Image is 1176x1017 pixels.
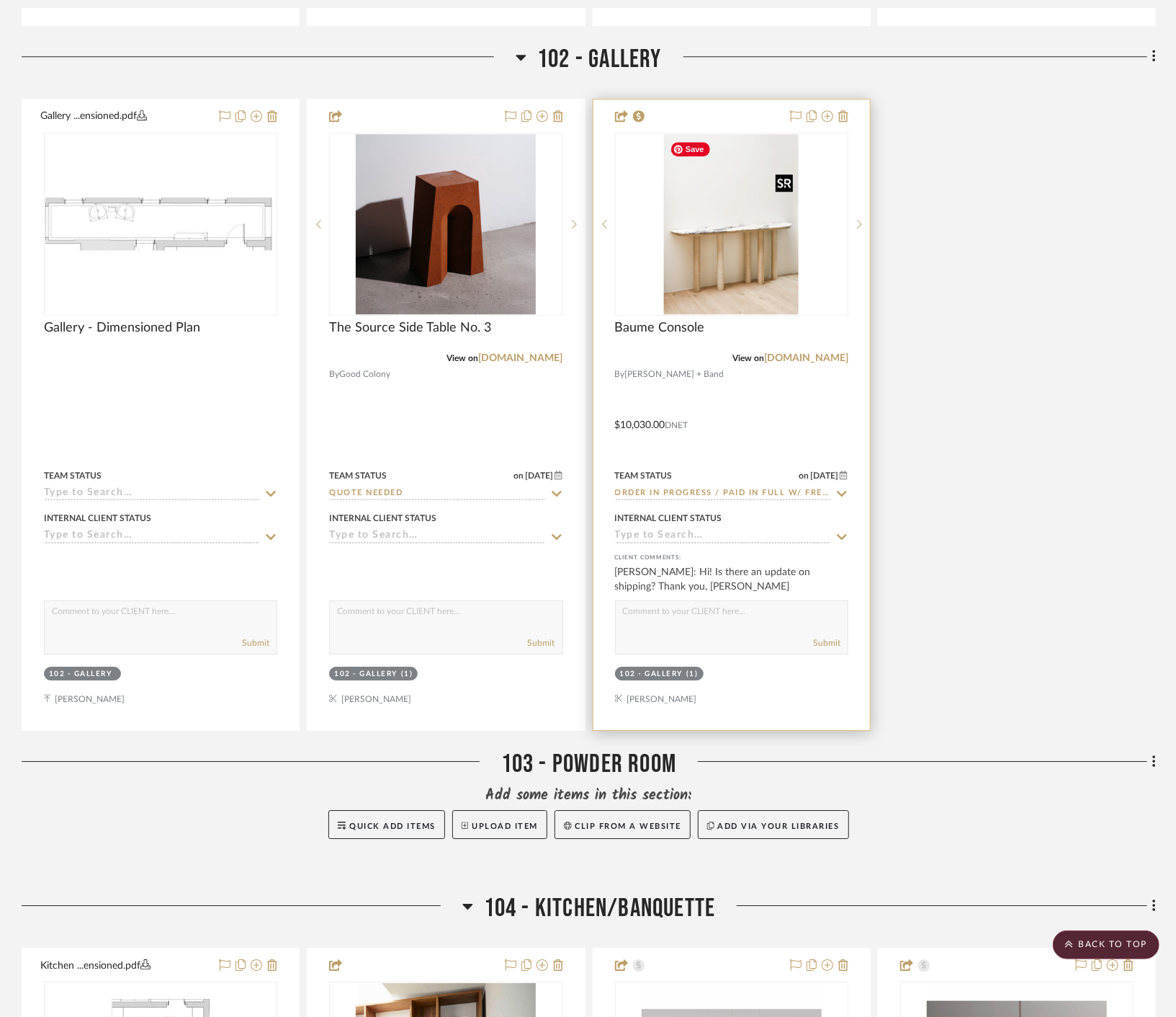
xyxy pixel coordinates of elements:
button: Gallery ...ensioned.pdf [40,108,210,125]
span: The Source Side Table No. 3 [329,320,491,336]
div: Internal Client Status [615,512,722,525]
div: (1) [686,669,699,680]
button: Add via your libraries [698,810,849,839]
img: Baume Console [664,134,799,314]
scroll-to-top-button: BACK TO TOP [1053,931,1159,959]
input: Type to Search… [329,530,545,543]
button: Submit [242,636,269,649]
a: [DOMAIN_NAME] [764,353,848,363]
button: Clip from a website [555,810,691,839]
input: Type to Search… [329,487,545,501]
span: [DATE] [809,471,840,481]
div: [PERSON_NAME]: Hi! Is there an update on shipping? Thank you, [PERSON_NAME] [615,565,848,594]
span: By [615,368,625,381]
button: Submit [813,636,840,649]
span: 104 - KITCHEN/BANQUETTE [484,893,716,924]
span: on [799,471,809,480]
span: 102 - GALLERY [537,44,662,75]
div: Team Status [329,469,387,482]
span: Good Colony [339,368,390,381]
input: Type to Search… [615,487,831,501]
div: Team Status [615,469,673,482]
button: Submit [528,636,555,649]
span: Quick Add Items [349,822,436,830]
input: Type to Search… [44,530,260,543]
div: 102 - GALLERY [334,669,398,680]
img: Gallery - Dimensioned Plan [45,149,276,298]
button: Kitchen ...ensioned.pdf [40,957,210,974]
span: Save [671,142,710,156]
div: Internal Client Status [329,512,436,525]
div: Add some items in this section: [22,786,1156,806]
input: Type to Search… [615,530,831,543]
span: Baume Console [615,320,705,336]
a: [DOMAIN_NAME] [479,353,563,363]
img: The Source Side Table No. 3 [356,134,536,314]
span: View on [732,354,764,363]
span: [DATE] [524,471,555,481]
div: 0 [616,133,848,315]
div: (1) [401,669,413,680]
span: Gallery - Dimensioned Plan [44,320,200,336]
div: Internal Client Status [44,512,151,525]
span: By [329,368,339,381]
span: on [513,471,524,480]
div: 102 - GALLERY [620,669,683,680]
div: Team Status [44,469,102,482]
div: 102 - GALLERY [49,669,112,680]
button: Quick Add Items [328,810,445,839]
input: Type to Search… [44,487,260,501]
span: [PERSON_NAME] + Band [625,368,724,381]
button: Upload Item [452,810,547,839]
span: View on [447,354,479,363]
